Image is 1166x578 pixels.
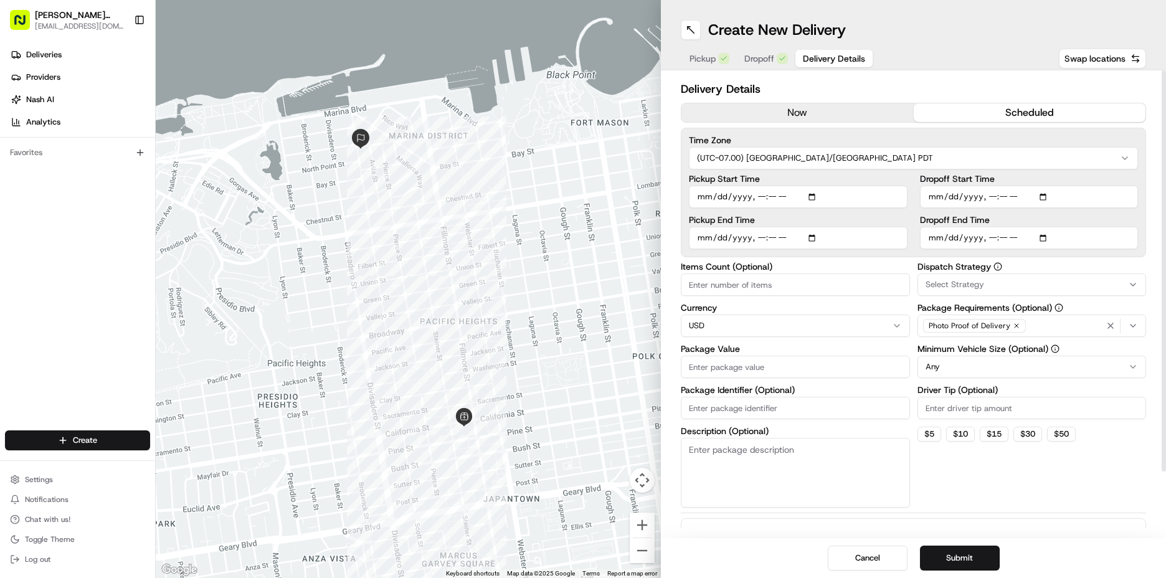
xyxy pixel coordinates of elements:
[446,569,500,578] button: Keyboard shortcuts
[103,227,108,237] span: •
[803,52,865,65] span: Delivery Details
[917,303,1147,312] label: Package Requirements (Optional)
[26,72,60,83] span: Providers
[630,468,655,493] button: Map camera controls
[980,427,1008,442] button: $15
[946,427,975,442] button: $10
[25,495,69,505] span: Notifications
[56,119,204,131] div: Start new chat
[704,526,777,539] label: Package Items ( 0 )
[1013,427,1042,442] button: $30
[582,570,600,577] a: Terms (opens in new tab)
[25,534,75,544] span: Toggle Theme
[914,103,1146,122] button: scheduled
[12,12,37,37] img: Nash
[917,344,1147,353] label: Minimum Vehicle Size (Optional)
[630,538,655,563] button: Zoom out
[828,546,908,571] button: Cancel
[25,514,70,524] span: Chat with us!
[7,273,100,296] a: 📗Knowledge Base
[917,315,1147,337] button: Photo Proof of Delivery
[32,80,206,93] input: Clear
[39,193,133,203] span: Wisdom [PERSON_NAME]
[35,21,124,31] button: [EMAIL_ADDRESS][DOMAIN_NAME]
[708,20,846,40] h1: Create New Delivery
[12,50,227,70] p: Welcome 👋
[212,123,227,138] button: Start new chat
[507,570,575,577] span: Map data ©2025 Google
[105,280,115,290] div: 💻
[690,52,716,65] span: Pickup
[920,174,1139,183] label: Dropoff Start Time
[5,511,150,528] button: Chat with us!
[26,49,62,60] span: Deliveries
[917,427,941,442] button: $5
[5,531,150,548] button: Toggle Theme
[35,9,124,21] button: [PERSON_NAME] Markets
[1047,427,1076,442] button: $50
[25,278,95,291] span: Knowledge Base
[926,279,984,290] span: Select Strategy
[681,386,910,394] label: Package Identifier (Optional)
[917,397,1147,419] input: Enter driver tip amount
[5,67,155,87] a: Providers
[630,513,655,538] button: Zoom in
[5,90,155,110] a: Nash AI
[124,309,151,318] span: Pylon
[25,194,35,204] img: 1736555255976-a54dd68f-1ca7-489b-9aae-adbdc363a1c4
[993,262,1002,271] button: Dispatch Strategy
[917,386,1147,394] label: Driver Tip (Optional)
[920,216,1139,224] label: Dropoff End Time
[159,562,200,578] img: Google
[26,116,60,128] span: Analytics
[681,518,1146,547] button: Package Items (0)
[73,435,97,446] span: Create
[12,119,35,141] img: 1736555255976-a54dd68f-1ca7-489b-9aae-adbdc363a1c4
[56,131,171,141] div: We're available if you need us!
[26,94,54,105] span: Nash AI
[920,546,1000,571] button: Submit
[681,356,910,378] input: Enter package value
[12,215,32,235] img: Liam S.
[1051,344,1059,353] button: Minimum Vehicle Size (Optional)
[929,321,1010,331] span: Photo Proof of Delivery
[917,273,1147,296] button: Select Strategy
[25,227,35,237] img: 1736555255976-a54dd68f-1ca7-489b-9aae-adbdc363a1c4
[5,471,150,488] button: Settings
[5,491,150,508] button: Notifications
[5,143,150,163] div: Favorites
[744,52,774,65] span: Dropoff
[689,174,908,183] label: Pickup Start Time
[681,344,910,353] label: Package Value
[142,193,168,203] span: [DATE]
[5,430,150,450] button: Create
[39,227,101,237] span: [PERSON_NAME]
[118,278,200,291] span: API Documentation
[25,475,53,485] span: Settings
[681,262,910,271] label: Items Count (Optional)
[689,136,1138,144] label: Time Zone
[681,303,910,312] label: Currency
[681,80,1146,98] h2: Delivery Details
[689,216,908,224] label: Pickup End Time
[110,227,136,237] span: [DATE]
[681,273,910,296] input: Enter number of items
[12,280,22,290] div: 📗
[681,427,910,435] label: Description (Optional)
[607,570,657,577] a: Report a map error
[193,159,227,174] button: See all
[26,119,49,141] img: 8571987876998_91fb9ceb93ad5c398215_72.jpg
[1059,49,1146,69] button: Swap locations
[5,551,150,568] button: Log out
[1064,52,1126,65] span: Swap locations
[25,554,50,564] span: Log out
[88,308,151,318] a: Powered byPylon
[159,562,200,578] a: Open this area in Google Maps (opens a new window)
[5,112,155,132] a: Analytics
[5,45,155,65] a: Deliveries
[100,273,205,296] a: 💻API Documentation
[681,103,914,122] button: now
[12,162,83,172] div: Past conversations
